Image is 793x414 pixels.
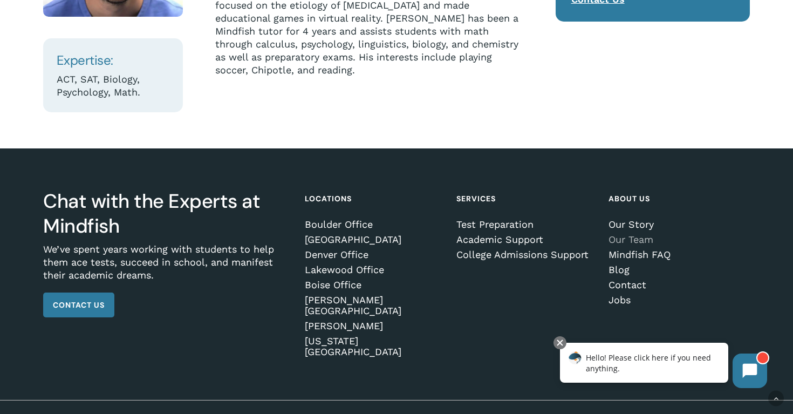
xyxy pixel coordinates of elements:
h3: Chat with the Experts at Mindfish [43,189,291,239]
a: Our Team [609,234,746,245]
a: Academic Support [456,234,594,245]
a: Contact Us [43,293,114,317]
a: College Admissions Support [456,249,594,260]
a: Boulder Office [305,219,442,230]
span: Contact Us [53,300,105,310]
a: Jobs [609,295,746,306]
a: Contact [609,280,746,290]
iframe: Chatbot [549,334,778,399]
h4: Services [456,189,594,208]
a: Boise Office [305,280,442,290]
a: Test Preparation [456,219,594,230]
a: Our Story [609,219,746,230]
a: [PERSON_NAME] [305,321,442,331]
a: Blog [609,264,746,275]
a: [GEOGRAPHIC_DATA] [305,234,442,245]
span: Expertise: [57,52,113,69]
h4: Locations [305,189,442,208]
a: Mindfish FAQ [609,249,746,260]
a: [PERSON_NAME][GEOGRAPHIC_DATA] [305,295,442,316]
a: Lakewood Office [305,264,442,275]
a: [US_STATE][GEOGRAPHIC_DATA] [305,336,442,357]
h4: About Us [609,189,746,208]
a: Denver Office [305,249,442,260]
p: We’ve spent years working with students to help them ace tests, succeed in school, and manifest t... [43,243,291,293]
p: ACT, SAT, Biology, Psychology, Math. [57,73,169,99]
